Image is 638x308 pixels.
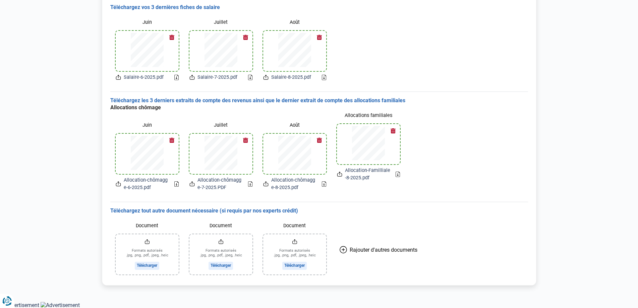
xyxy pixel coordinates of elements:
a: Download [248,181,252,187]
span: Allocation-chômagge-6-2025.pdf [124,177,169,191]
span: Allocation-chômagge-8-2025.pdf [271,177,316,191]
span: Salaire-7-2025.pdf [197,74,237,81]
a: Download [174,181,179,187]
a: Download [322,75,326,80]
button: Rajouter d'autres documents [332,220,425,280]
label: Document [263,220,326,232]
h3: Téléchargez les 3 derniers extraits de compte des revenus ainsi que le dernier extrait de compte ... [110,97,528,104]
span: Salaire-6-2025.pdf [124,74,164,81]
label: Juillet [189,119,252,131]
span: Allocation-Familliale-8-2025.pdf [345,167,390,181]
a: Download [396,172,400,177]
label: Document [189,220,252,232]
div: Allocations chômage [110,104,332,111]
h3: Téléchargez vos 3 dernières fiches de salaire [110,4,528,11]
label: Allocations familiales [337,110,400,121]
span: Salaire-8-2025.pdf [271,74,311,81]
label: Juillet [189,16,252,28]
h3: Téléchargez tout autre document nécessaire (si requis par nos experts crédit) [110,207,528,214]
label: Juin [116,119,179,131]
a: Download [322,181,326,187]
a: Download [248,75,252,80]
label: Août [263,119,326,131]
span: Allocation-chômagge-7-2025.PDF [197,177,243,191]
label: Août [263,16,326,28]
label: Juin [116,16,179,28]
a: Download [174,75,179,80]
span: Rajouter d'autres documents [350,247,417,253]
label: Document [116,220,179,232]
